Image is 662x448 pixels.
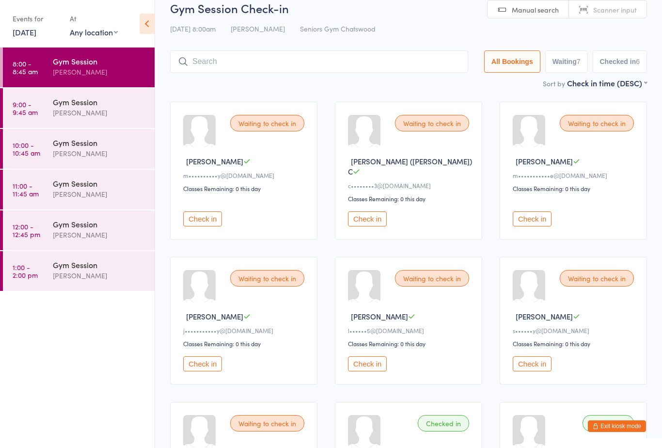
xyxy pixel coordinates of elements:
div: Check in time (DESC) [567,78,647,88]
div: Classes Remaining: 0 this day [348,339,472,348]
span: [PERSON_NAME] ([PERSON_NAME]) C [348,156,472,176]
button: Check in [348,356,387,371]
input: Search [170,50,468,73]
a: 8:00 -8:45 amGym Session[PERSON_NAME] [3,48,155,87]
div: Gym Session [53,219,146,229]
div: Waiting to check in [395,270,469,287]
span: [PERSON_NAME] [516,311,573,321]
div: [PERSON_NAME] [53,66,146,78]
div: [PERSON_NAME] [53,270,146,281]
div: Checked in [583,415,634,432]
div: s••••••y@[DOMAIN_NAME] [513,326,637,335]
span: [DATE] 8:00am [170,24,216,33]
div: Gym Session [53,137,146,148]
a: 1:00 -2:00 pmGym Session[PERSON_NAME] [3,251,155,291]
a: 12:00 -12:45 pmGym Session[PERSON_NAME] [3,210,155,250]
div: Checked in [418,415,469,432]
div: 7 [577,58,581,65]
button: Check in [513,356,552,371]
div: Classes Remaining: 0 this day [183,184,307,192]
div: Classes Remaining: 0 this day [348,194,472,203]
div: [PERSON_NAME] [53,148,146,159]
button: Check in [183,356,222,371]
div: m••••••••••y@[DOMAIN_NAME] [183,171,307,179]
div: Waiting to check in [560,270,634,287]
span: [PERSON_NAME] [186,311,243,321]
a: 10:00 -10:45 amGym Session[PERSON_NAME] [3,129,155,169]
div: Classes Remaining: 0 this day [513,339,637,348]
button: Check in [183,211,222,226]
a: [DATE] [13,27,36,37]
div: Gym Session [53,259,146,270]
time: 12:00 - 12:45 pm [13,223,40,238]
button: Waiting7 [545,50,588,73]
a: 9:00 -9:45 amGym Session[PERSON_NAME] [3,88,155,128]
button: Checked in6 [593,50,647,73]
time: 11:00 - 11:45 am [13,182,39,197]
time: 8:00 - 8:45 am [13,60,38,75]
span: Scanner input [593,5,637,15]
span: [PERSON_NAME] [231,24,285,33]
span: [PERSON_NAME] [186,156,243,166]
div: Waiting to check in [230,415,304,432]
span: Manual search [512,5,559,15]
div: j•••••••••••y@[DOMAIN_NAME] [183,326,307,335]
div: Waiting to check in [230,270,304,287]
span: [PERSON_NAME] [351,311,408,321]
div: Events for [13,11,60,27]
div: Classes Remaining: 0 this day [183,339,307,348]
div: At [70,11,118,27]
time: 9:00 - 9:45 am [13,100,38,116]
time: 10:00 - 10:45 am [13,141,40,157]
div: l••••••5@[DOMAIN_NAME] [348,326,472,335]
div: [PERSON_NAME] [53,107,146,118]
div: Gym Session [53,178,146,189]
div: Waiting to check in [560,115,634,131]
div: Classes Remaining: 0 this day [513,184,637,192]
div: [PERSON_NAME] [53,229,146,240]
button: All Bookings [484,50,540,73]
div: Gym Session [53,56,146,66]
span: [PERSON_NAME] [516,156,573,166]
div: c••••••••3@[DOMAIN_NAME] [348,181,472,190]
time: 1:00 - 2:00 pm [13,263,38,279]
div: Any location [70,27,118,37]
div: 6 [636,58,640,65]
div: [PERSON_NAME] [53,189,146,200]
div: Waiting to check in [230,115,304,131]
button: Check in [513,211,552,226]
div: Waiting to check in [395,115,469,131]
label: Sort by [543,79,565,88]
div: m•••••••••••e@[DOMAIN_NAME] [513,171,637,179]
button: Check in [348,211,387,226]
button: Exit kiosk mode [588,420,646,432]
div: Gym Session [53,96,146,107]
a: 11:00 -11:45 amGym Session[PERSON_NAME] [3,170,155,209]
span: Seniors Gym Chatswood [300,24,376,33]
